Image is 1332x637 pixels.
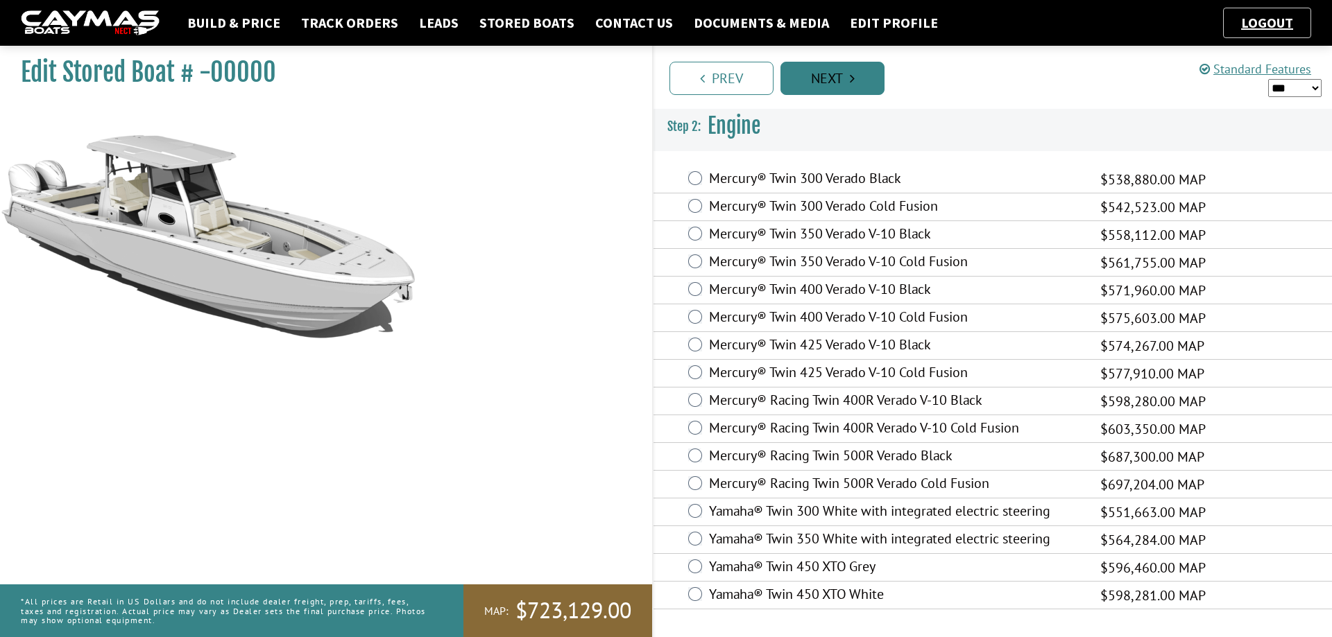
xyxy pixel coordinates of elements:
[709,419,1083,439] label: Mercury® Racing Twin 400R Verado V-10 Cold Fusion
[1100,225,1206,245] span: $558,112.00 MAP
[1100,502,1206,523] span: $551,663.00 MAP
[463,584,652,637] a: MAP:$723,129.00
[843,14,945,32] a: Edit Profile
[1100,557,1206,578] span: $596,460.00 MAP
[21,57,617,88] h1: Edit Stored Boat # -00000
[1100,585,1206,606] span: $598,281.00 MAP
[666,60,1332,95] ul: Pagination
[1100,169,1206,190] span: $538,880.00 MAP
[709,336,1083,356] label: Mercury® Twin 425 Verado V-10 Black
[180,14,287,32] a: Build & Price
[709,170,1083,190] label: Mercury® Twin 300 Verado Black
[709,308,1083,329] label: Mercury® Twin 400 Verado V-10 Cold Fusion
[709,281,1083,301] label: Mercury® Twin 400 Verado V-10 Black
[412,14,466,32] a: Leads
[709,447,1083,467] label: Mercury® Racing Twin 500R Verado Black
[1199,61,1311,77] a: Standard Features
[709,364,1083,384] label: Mercury® Twin 425 Verado V-10 Cold Fusion
[1234,14,1300,31] a: Logout
[21,10,160,36] img: caymas-dealer-connect-2ed40d3bc7270c1d8d7ffb4b79bf05adc795679939227970def78ec6f6c03838.gif
[669,62,774,95] a: Prev
[1100,530,1206,550] span: $564,284.00 MAP
[709,392,1083,412] label: Mercury® Racing Twin 400R Verado V-10 Black
[709,586,1083,606] label: Yamaha® Twin 450 XTO White
[1100,335,1204,356] span: $574,267.00 MAP
[709,558,1083,578] label: Yamaha® Twin 450 XTO Grey
[709,253,1083,273] label: Mercury® Twin 350 Verado V-10 Cold Fusion
[472,14,581,32] a: Stored Boats
[709,225,1083,245] label: Mercury® Twin 350 Verado V-10 Black
[687,14,836,32] a: Documents & Media
[709,530,1083,550] label: Yamaha® Twin 350 White with integrated electric steering
[709,198,1083,218] label: Mercury® Twin 300 Verado Cold Fusion
[780,62,885,95] a: Next
[294,14,405,32] a: Track Orders
[1100,363,1204,384] span: $577,910.00 MAP
[1100,252,1206,273] span: $561,755.00 MAP
[1100,474,1204,495] span: $697,204.00 MAP
[588,14,680,32] a: Contact Us
[21,590,432,631] p: *All prices are Retail in US Dollars and do not include dealer freight, prep, tariffs, fees, taxe...
[1100,419,1206,439] span: $603,350.00 MAP
[1100,391,1206,412] span: $598,280.00 MAP
[1100,280,1206,301] span: $571,960.00 MAP
[654,101,1332,152] h3: Engine
[1100,308,1206,329] span: $575,603.00 MAP
[515,596,631,625] span: $723,129.00
[709,503,1083,523] label: Yamaha® Twin 300 White with integrated electric steering
[1100,446,1204,467] span: $687,300.00 MAP
[1100,197,1206,218] span: $542,523.00 MAP
[709,475,1083,495] label: Mercury® Racing Twin 500R Verado Cold Fusion
[484,604,509,618] span: MAP:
